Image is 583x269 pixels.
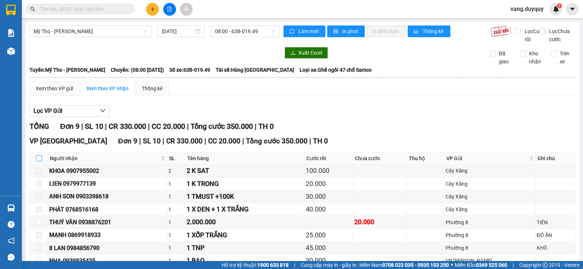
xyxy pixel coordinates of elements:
[496,50,515,66] span: Đã giao
[187,191,303,202] div: 1 TMUST +100K
[204,137,206,145] span: |
[30,67,105,73] b: Tuyến: Mỹ Tho - [PERSON_NAME]
[537,244,574,252] div: KHÔ
[446,205,534,213] div: Cây Xăng
[187,204,303,214] div: 1 X DEN + 1 X TRẮNG
[49,166,166,175] div: KHOA 0907955002
[148,122,150,131] span: |
[7,29,15,37] img: solution-icon
[522,27,547,43] span: Lọc Cước rồi
[294,261,295,269] span: |
[40,5,126,13] input: Tìm tên, số ĐT hoặc mã đơn
[185,153,305,165] th: Tên hàng
[342,27,359,35] span: In phơi
[168,205,184,213] div: 1
[163,137,164,145] span: |
[166,137,203,145] span: CR 330.000
[168,180,184,188] div: 1
[305,153,353,165] th: Cước rồi
[309,137,311,145] span: |
[285,47,328,59] button: downloadXuất Excel
[152,122,185,131] span: CC 20.000
[6,24,80,32] div: ANH TĂNG
[445,190,535,203] td: Cây Xăng
[536,153,575,165] th: Ghi chú
[208,137,240,145] span: CC 20.000
[446,193,534,201] div: Cây Xăng
[49,179,166,188] div: LIEN 0979977139
[306,204,352,214] div: 40.000
[49,230,166,240] div: MẠNH 0869918933
[143,137,161,145] span: SL 10
[354,217,406,227] div: 20.000
[30,7,35,12] span: search
[557,3,562,8] sup: 1
[60,122,79,131] span: Đơn 9
[180,3,193,16] button: aim
[8,237,15,244] span: notification
[167,153,185,165] th: SL
[543,262,548,268] span: copyright
[455,261,507,269] span: Miền Bắc
[6,32,80,43] div: 0973625994
[118,137,137,145] span: Đơn 9
[290,50,296,56] span: download
[446,257,534,265] div: VP [PERSON_NAME]
[215,26,275,37] span: 08:00 - 63B-019.49
[306,256,352,266] div: 30.000
[100,108,106,114] span: down
[184,7,189,12] span: aim
[300,66,372,74] span: Loại xe: Ghế ngồi 47 chỗ Samco
[367,25,406,37] button: In đơn chọn
[306,179,352,189] div: 20.000
[30,122,49,131] span: TỔNG
[84,47,145,65] div: 20.000
[7,204,15,212] img: warehouse-icon
[168,257,184,265] div: 1
[49,256,166,265] div: NHA 0939835435
[446,167,534,175] div: Cây Xăng
[36,84,73,92] div: Xem theo VP gửi
[168,167,184,175] div: 2
[353,153,407,165] th: Chưa cước
[30,137,107,145] span: VP [GEOGRAPHIC_DATA]
[445,229,535,242] td: Phường 8
[445,216,535,229] td: Phường 8
[490,25,511,37] img: 9k=
[150,7,155,12] span: plus
[446,231,534,239] div: Phường 8
[49,192,166,201] div: ANH SON 0903398618
[298,27,320,35] span: Làm mới
[537,231,574,239] div: ĐỒ ĂN
[81,122,83,131] span: |
[6,6,80,24] div: VP [GEOGRAPHIC_DATA]
[445,203,535,216] td: Cây Xăng
[446,244,534,252] div: Phường 8
[105,122,107,131] span: |
[333,29,339,35] span: printer
[191,122,253,131] span: Tổng cước 350.000
[306,230,352,240] div: 25.000
[283,25,325,37] button: syncLàm mới
[246,137,308,145] span: Tổng cước 350.000
[451,264,453,266] span: ⚪️
[255,122,257,131] span: |
[49,218,166,227] div: THUÝ VÂN 0938876201
[446,180,534,188] div: Cây Xăng
[163,3,176,16] button: file-add
[505,4,549,13] span: vang.duyquy
[85,122,103,131] span: SL 10
[109,122,146,131] span: CR 330.000
[187,166,303,176] div: 2 K SAT
[168,218,184,226] div: 1
[6,7,17,15] span: Gửi:
[423,27,445,35] span: Thống kê
[446,154,528,162] span: VP Gửi
[86,84,129,92] div: Xem theo VP nhận
[289,29,296,35] span: sync
[513,261,514,269] span: |
[382,262,449,268] strong: 0708 023 035 - 0935 103 250
[111,66,164,74] span: Chuyến: (08:00 [DATE])
[222,261,289,269] span: Hỗ trợ kỹ thuật:
[85,24,144,34] div: 0903988489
